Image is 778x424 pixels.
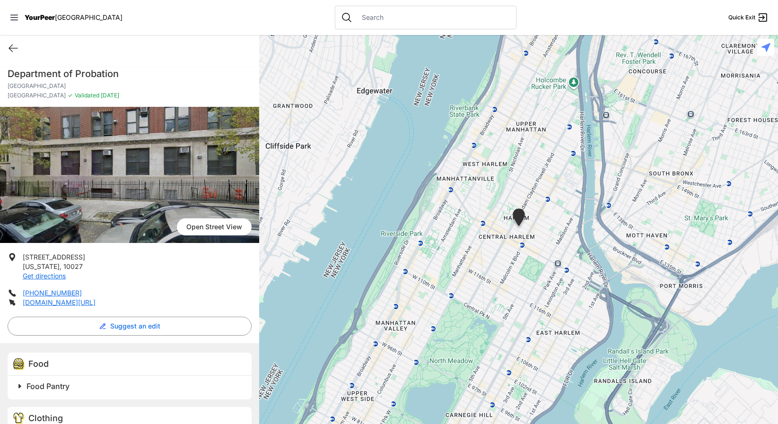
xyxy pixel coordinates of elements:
[8,317,252,336] button: Suggest an edit
[55,13,122,21] span: [GEOGRAPHIC_DATA]
[8,82,252,90] p: [GEOGRAPHIC_DATA]
[511,208,527,230] div: Manhattan
[8,67,252,80] h1: Department of Probation
[25,15,122,20] a: YourPeer[GEOGRAPHIC_DATA]
[728,12,769,23] a: Quick Exit
[68,92,73,99] span: ✓
[23,272,66,280] a: Get directions
[356,13,510,22] input: Search
[23,253,85,261] span: [STREET_ADDRESS]
[23,298,96,306] a: [DOMAIN_NAME][URL]
[23,262,60,270] span: [US_STATE]
[23,289,82,297] a: [PHONE_NUMBER]
[75,92,99,99] span: Validated
[26,381,70,391] span: Food Pantry
[28,413,63,423] span: Clothing
[177,218,252,235] a: Open Street View
[60,262,61,270] span: ,
[8,92,66,99] span: [GEOGRAPHIC_DATA]
[99,92,119,99] span: [DATE]
[25,13,55,21] span: YourPeer
[28,359,49,369] span: Food
[728,14,755,21] span: Quick Exit
[63,262,83,270] span: 10027
[110,321,160,331] span: Suggest an edit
